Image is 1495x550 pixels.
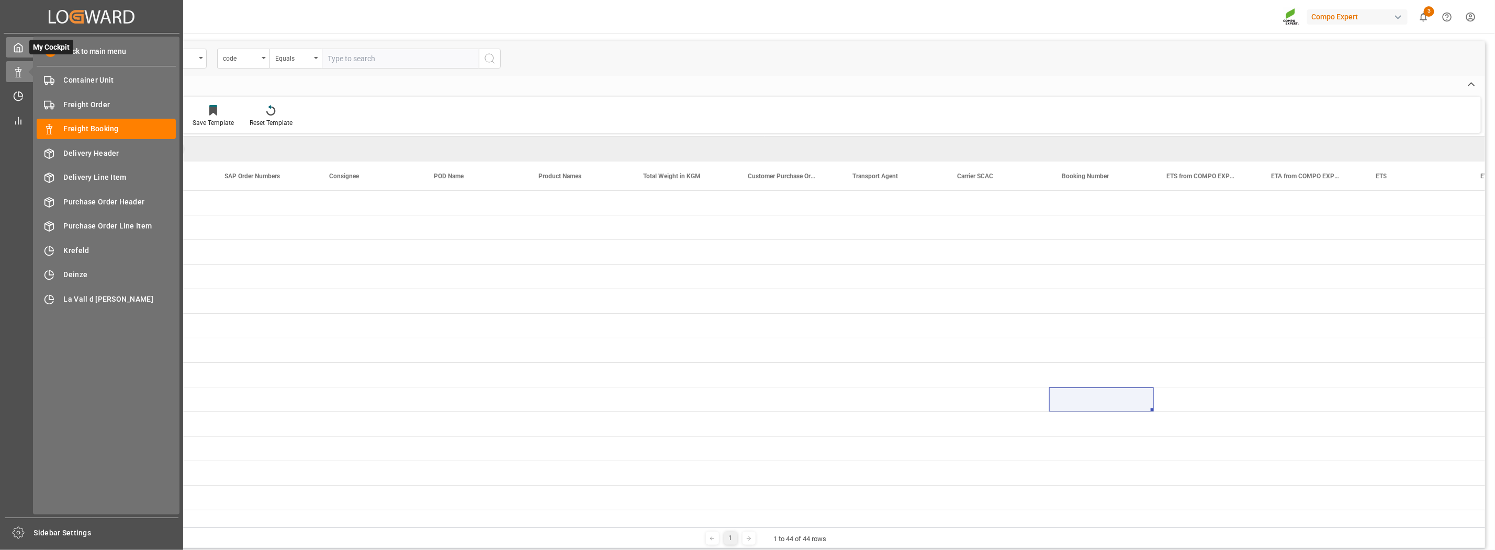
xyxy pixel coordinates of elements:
[37,240,176,260] a: Krefeld
[1271,173,1341,180] span: ETA from COMPO EXPERT
[37,289,176,309] a: La Vall d [PERSON_NAME]
[64,221,176,232] span: Purchase Order Line Item
[224,173,280,180] span: SAP Order Numbers
[434,173,464,180] span: POD Name
[1166,173,1237,180] span: ETS from COMPO EXPERT
[6,110,177,130] a: My Reports
[64,269,176,280] span: Deinze
[37,143,176,163] a: Delivery Header
[37,119,176,139] a: Freight Booking
[64,172,176,183] span: Delivery Line Item
[6,86,177,106] a: Timeslot Management
[538,173,581,180] span: Product Names
[64,75,176,86] span: Container Unit
[275,51,311,63] div: Equals
[6,37,177,58] a: My CockpitMy Cockpit
[37,94,176,114] a: Freight Order
[217,49,269,68] button: open menu
[643,173,701,180] span: Total Weight in KGM
[64,245,176,256] span: Krefeld
[1424,6,1434,17] span: 3
[322,49,479,68] input: Type to search
[37,70,176,90] a: Container Unit
[64,123,176,134] span: Freight Booking
[724,532,737,545] div: 1
[37,265,176,285] a: Deinze
[479,49,501,68] button: search button
[1480,173,1491,180] span: ETA
[37,216,176,236] a: Purchase Order Line Item
[64,148,176,159] span: Delivery Header
[1376,173,1387,180] span: ETS
[37,167,176,188] a: Delivery Line Item
[193,118,234,128] div: Save Template
[1435,5,1459,29] button: Help Center
[29,40,73,54] span: My Cockpit
[250,118,293,128] div: Reset Template
[774,534,827,544] div: 1 to 44 of 44 rows
[1283,8,1300,26] img: Screenshot%202023-09-29%20at%2010.02.21.png_1712312052.png
[852,173,898,180] span: Transport Agent
[1307,9,1408,25] div: Compo Expert
[37,191,176,212] a: Purchase Order Header
[1412,5,1435,29] button: show 3 new notifications
[223,51,258,63] div: code
[1062,173,1109,180] span: Booking Number
[269,49,322,68] button: open menu
[64,197,176,208] span: Purchase Order Header
[64,294,176,305] span: La Vall d [PERSON_NAME]
[1307,7,1412,27] button: Compo Expert
[748,173,818,180] span: Customer Purchase Order Numbers
[64,99,176,110] span: Freight Order
[329,173,359,180] span: Consignee
[34,528,179,538] span: Sidebar Settings
[957,173,993,180] span: Carrier SCAC
[56,46,127,57] span: Back to main menu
